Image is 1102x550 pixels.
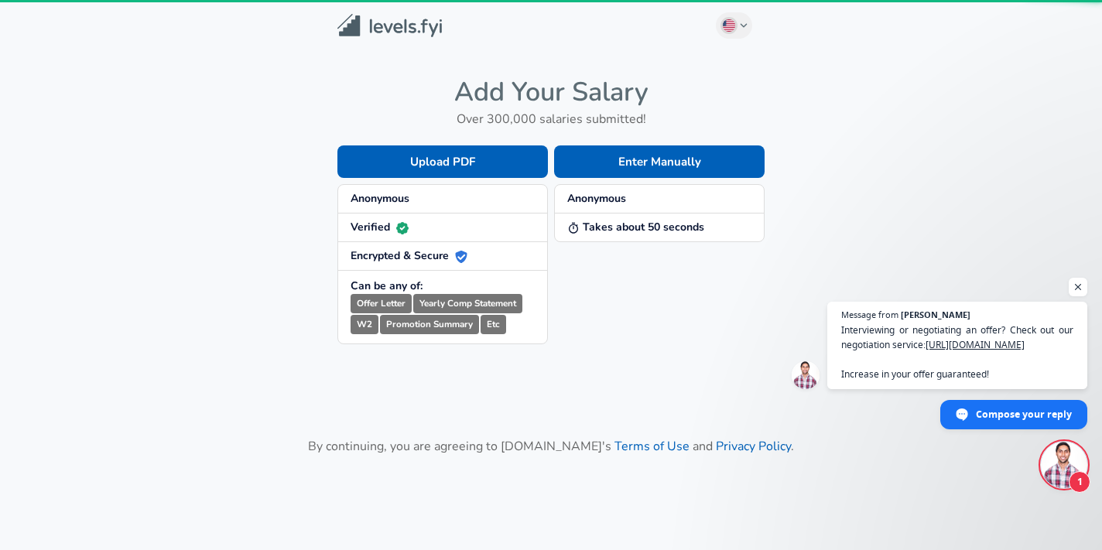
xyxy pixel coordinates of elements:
[337,14,442,38] img: Levels.fyi
[554,145,765,178] button: Enter Manually
[716,438,791,455] a: Privacy Policy
[351,248,467,263] strong: Encrypted & Secure
[614,438,690,455] a: Terms of Use
[337,145,548,178] button: Upload PDF
[976,401,1072,428] span: Compose your reply
[351,278,423,293] strong: Can be any of:
[351,294,412,313] small: Offer Letter
[841,323,1073,381] span: Interviewing or negotiating an offer? Check out our negotiation service: Increase in your offer g...
[351,220,409,234] strong: Verified
[337,76,765,108] h4: Add Your Salary
[481,315,506,334] small: Etc
[413,294,522,313] small: Yearly Comp Statement
[723,19,735,32] img: English (US)
[1041,442,1087,488] div: Open chat
[380,315,479,334] small: Promotion Summary
[567,191,626,206] strong: Anonymous
[901,310,970,319] span: [PERSON_NAME]
[351,315,378,334] small: W2
[716,12,753,39] button: English (US)
[1069,471,1090,493] span: 1
[567,220,704,234] strong: Takes about 50 seconds
[841,310,898,319] span: Message from
[351,191,409,206] strong: Anonymous
[337,108,765,130] h6: Over 300,000 salaries submitted!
